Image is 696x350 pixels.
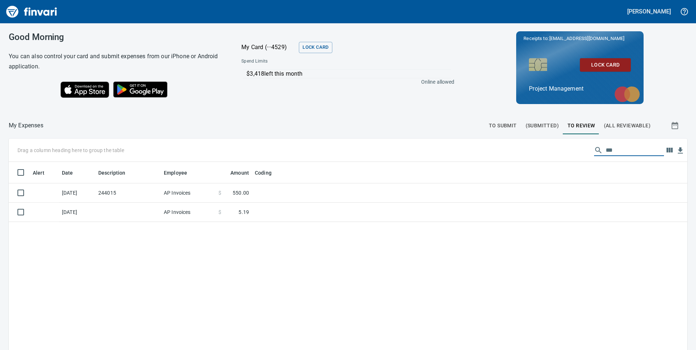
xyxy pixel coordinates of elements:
[62,168,83,177] span: Date
[164,168,197,177] span: Employee
[604,121,650,130] span: (All Reviewable)
[59,203,95,222] td: [DATE]
[529,84,631,93] p: Project Management
[218,189,221,196] span: $
[62,168,73,177] span: Date
[523,35,636,42] p: Receipts to:
[664,145,675,156] button: Choose columns to display
[9,121,43,130] nav: breadcrumb
[627,8,671,15] h5: [PERSON_NAME]
[98,168,135,177] span: Description
[33,168,54,177] span: Alert
[230,168,249,177] span: Amount
[549,35,625,42] span: [EMAIL_ADDRESS][DOMAIN_NAME]
[17,147,124,154] p: Drag a column heading here to group the table
[255,168,272,177] span: Coding
[161,183,215,203] td: AP Invoices
[59,183,95,203] td: [DATE]
[98,168,126,177] span: Description
[611,83,644,106] img: mastercard.svg
[161,203,215,222] td: AP Invoices
[675,145,686,156] button: Download Table
[9,32,223,42] h3: Good Morning
[236,78,454,85] p: Online allowed
[302,43,328,52] span: Lock Card
[218,208,221,216] span: $
[4,3,59,20] img: Finvari
[238,208,249,216] span: 5.19
[568,121,595,130] span: To Review
[9,121,43,130] p: My Expenses
[221,168,249,177] span: Amount
[664,117,687,134] button: Show transactions within a particular date range
[164,168,187,177] span: Employee
[625,6,673,17] button: [PERSON_NAME]
[526,121,559,130] span: (Submitted)
[95,183,161,203] td: 244015
[586,60,625,69] span: Lock Card
[241,58,360,65] span: Spend Limits
[255,168,281,177] span: Coding
[109,77,172,102] img: Get it on Google Play
[241,43,296,52] p: My Card (···4529)
[233,189,249,196] span: 550.00
[33,168,44,177] span: Alert
[246,69,451,78] p: $3,418 left this month
[60,81,109,98] img: Download on the App Store
[580,58,631,72] button: Lock Card
[489,121,517,130] span: To Submit
[9,51,223,72] h6: You can also control your card and submit expenses from our iPhone or Android application.
[299,42,332,53] button: Lock Card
